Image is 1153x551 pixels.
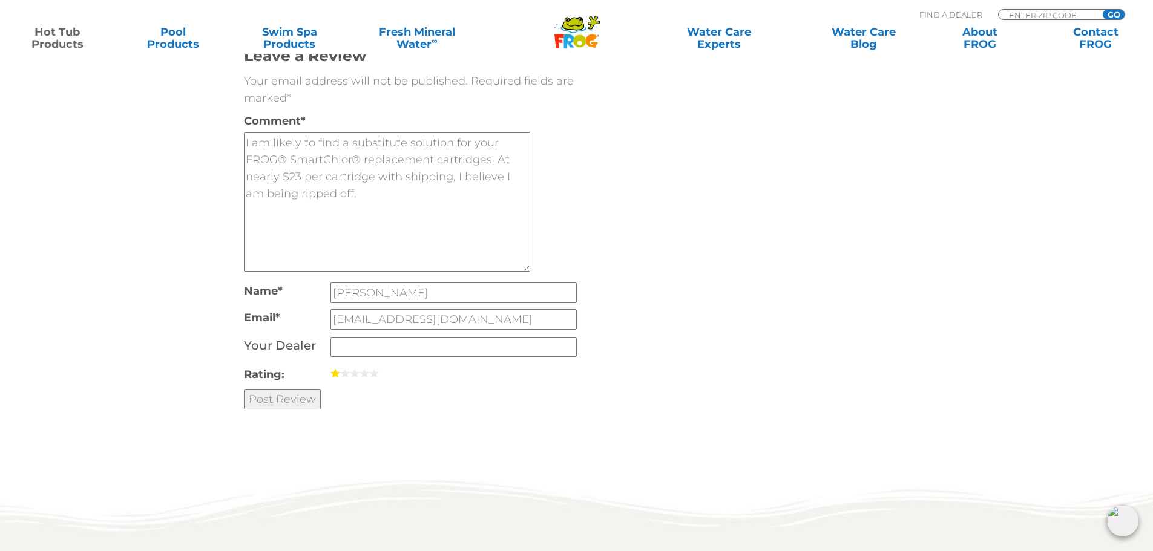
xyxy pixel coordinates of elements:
[1051,26,1141,50] a: ContactFROG
[1008,10,1089,20] input: Zip Code Form
[12,26,102,50] a: Hot TubProducts
[1103,10,1125,19] input: GO
[360,26,473,50] a: Fresh MineralWater∞
[128,26,218,50] a: PoolProducts
[360,368,369,378] a: 4
[919,9,982,20] p: Find A Dealer
[244,366,330,383] label: Rating:
[369,368,379,378] a: 5
[244,389,321,409] input: Post Review
[244,282,330,299] label: Name
[244,74,468,88] span: Your email address will not be published.
[432,36,438,45] sup: ∞
[244,45,577,67] h3: Leave a Review
[818,26,908,50] a: Water CareBlog
[646,26,792,50] a: Water CareExperts
[245,26,335,50] a: Swim SpaProducts
[1107,505,1138,536] img: openIcon
[330,368,340,378] a: 1
[350,368,360,378] a: 3
[340,368,350,378] a: 2
[935,26,1025,50] a: AboutFROG
[244,309,330,326] label: Email
[244,112,330,129] label: Comment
